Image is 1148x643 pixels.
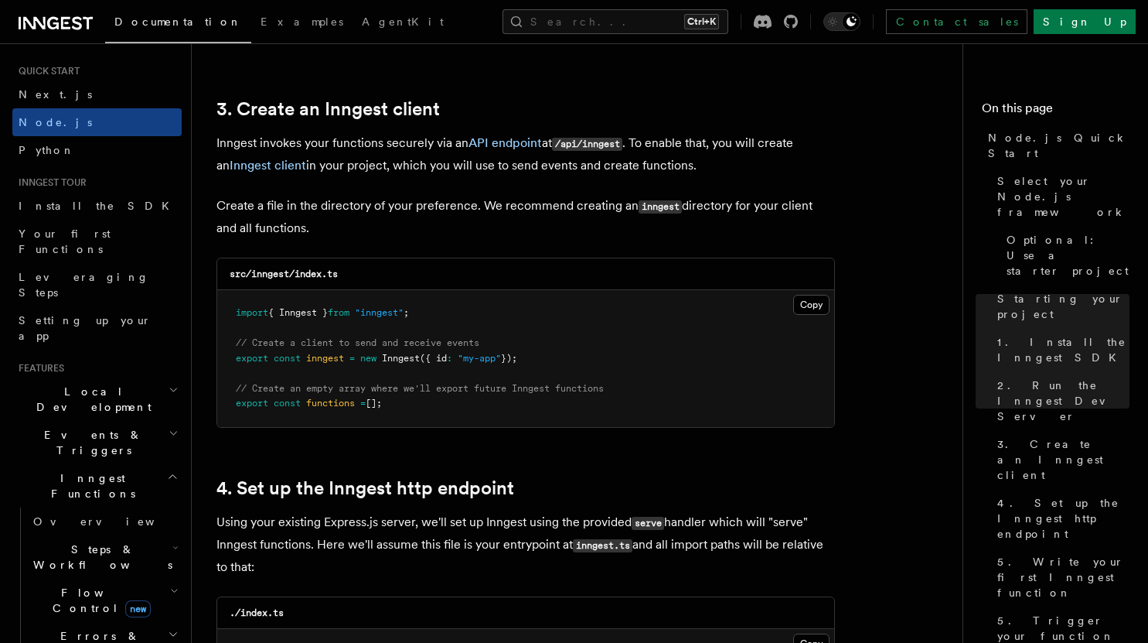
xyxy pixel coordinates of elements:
a: Python [12,136,182,164]
button: Copy [793,295,829,315]
span: Examples [261,15,343,28]
span: Select your Node.js framework [997,173,1129,220]
span: ; [404,307,409,318]
span: Quick start [12,65,80,77]
button: Events & Triggers [12,421,182,464]
span: 4. Set up the Inngest http endpoint [997,495,1129,542]
a: Node.js [12,108,182,136]
span: Optional: Use a starter project [1007,232,1129,279]
code: inngest [639,200,682,214]
span: const [274,398,301,409]
a: 4. Set up the Inngest http endpoint [216,477,514,499]
span: Flow Control [27,585,170,616]
a: Optional: Use a starter project [1000,226,1129,285]
span: Install the SDK [19,200,179,212]
p: Using your existing Express.js server, we'll set up Inngest using the provided handler which will... [216,511,835,578]
code: serve [632,517,664,530]
a: Your first Functions [12,220,182,263]
a: Setting up your app [12,306,182,350]
span: Documentation [114,15,242,28]
span: functions [306,398,355,409]
span: "inngest" [355,307,404,318]
a: AgentKit [353,5,453,42]
a: API endpoint [468,135,542,150]
span: Local Development [12,384,169,415]
span: Your first Functions [19,227,111,255]
span: Features [12,362,64,375]
code: src/inngest/index.ts [230,268,338,279]
a: Overview [27,508,182,535]
h4: On this page [982,99,1129,124]
span: "my-app" [458,353,501,364]
span: }); [501,353,517,364]
a: 3. Create an Inngest client [991,430,1129,489]
span: Next.js [19,88,92,101]
a: 4. Set up the Inngest http endpoint [991,489,1129,548]
span: Inngest tour [12,176,87,189]
span: new [125,600,151,617]
a: Documentation [105,5,251,43]
a: 3. Create an Inngest client [216,98,440,120]
span: new [360,353,376,364]
button: Steps & Workflows [27,535,182,579]
span: export [236,398,268,409]
span: = [349,353,355,364]
a: Inngest client [230,158,306,173]
span: import [236,307,268,318]
a: 5. Write your first Inngest function [991,548,1129,607]
kbd: Ctrl+K [684,14,719,29]
code: inngest.ts [573,539,632,552]
a: Starting your project [991,285,1129,328]
span: AgentKit [362,15,444,28]
span: ({ id [420,353,447,364]
button: Inngest Functions [12,464,182,508]
span: 3. Create an Inngest client [997,436,1129,483]
span: Node.js [19,116,92,128]
span: Events & Triggers [12,427,169,458]
span: Steps & Workflows [27,542,172,573]
a: 1. Install the Inngest SDK [991,328,1129,371]
span: // Create a client to send and receive events [236,337,479,348]
span: = [360,398,366,409]
span: Inngest Functions [12,470,167,501]
a: Examples [251,5,353,42]
span: from [328,307,349,318]
a: Node.js Quick Start [982,124,1129,167]
a: Install the SDK [12,192,182,220]
span: 2. Run the Inngest Dev Server [997,378,1129,424]
a: Select your Node.js framework [991,167,1129,226]
span: Python [19,144,75,156]
span: Starting your project [997,291,1129,322]
code: /api/inngest [552,138,622,151]
span: const [274,353,301,364]
button: Flow Controlnew [27,579,182,622]
span: Node.js Quick Start [988,130,1129,161]
span: 1. Install the Inngest SDK [997,334,1129,365]
span: export [236,353,268,364]
span: inngest [306,353,344,364]
a: 2. Run the Inngest Dev Server [991,371,1129,430]
span: Inngest [382,353,420,364]
span: Leveraging Steps [19,271,149,299]
p: Inngest invokes your functions securely via an at . To enable that, you will create an in your pr... [216,132,835,176]
span: : [447,353,452,364]
span: // Create an empty array where we'll export future Inngest functions [236,383,604,394]
span: 5. Write your first Inngest function [997,554,1129,600]
a: Leveraging Steps [12,263,182,306]
p: Create a file in the directory of your preference. We recommend creating an directory for your cl... [216,195,835,239]
span: []; [366,398,382,409]
a: Next.js [12,80,182,108]
span: { Inngest } [268,307,328,318]
a: Contact sales [886,9,1027,34]
a: Sign Up [1034,9,1136,34]
button: Search...Ctrl+K [502,9,728,34]
button: Local Development [12,378,182,421]
button: Toggle dark mode [823,12,860,31]
span: Setting up your app [19,314,152,342]
span: Overview [33,515,192,528]
code: ./index.ts [230,607,284,618]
